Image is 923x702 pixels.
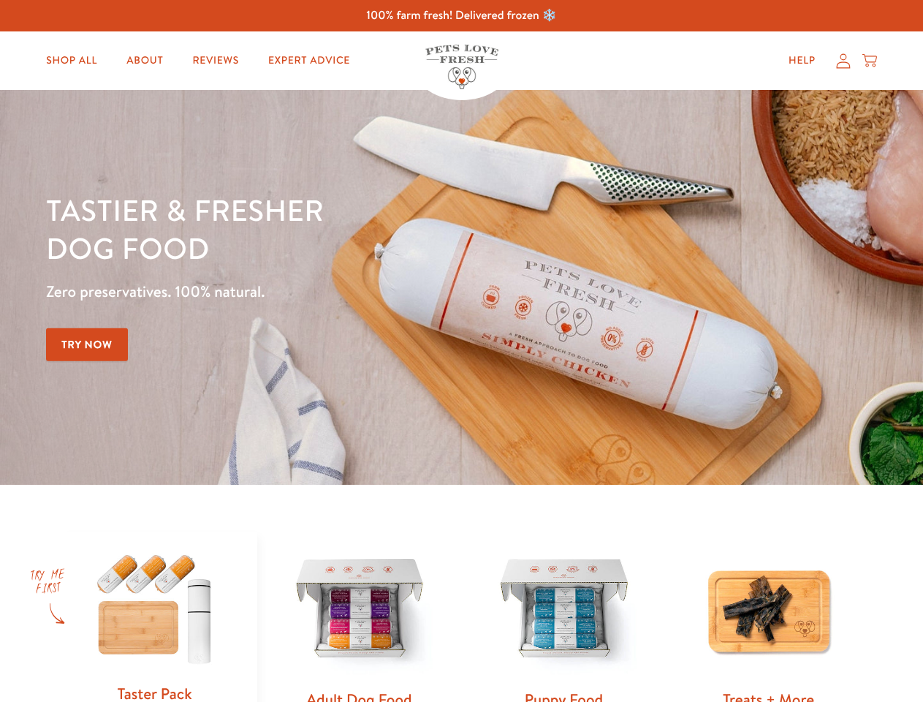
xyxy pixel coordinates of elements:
a: Try Now [46,328,128,361]
a: Shop All [34,46,109,75]
a: Reviews [181,46,250,75]
p: Zero preservatives. 100% natural. [46,279,600,305]
h1: Tastier & fresher dog food [46,191,600,267]
a: About [115,46,175,75]
a: Expert Advice [257,46,362,75]
a: Help [777,46,827,75]
img: Pets Love Fresh [425,45,498,89]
